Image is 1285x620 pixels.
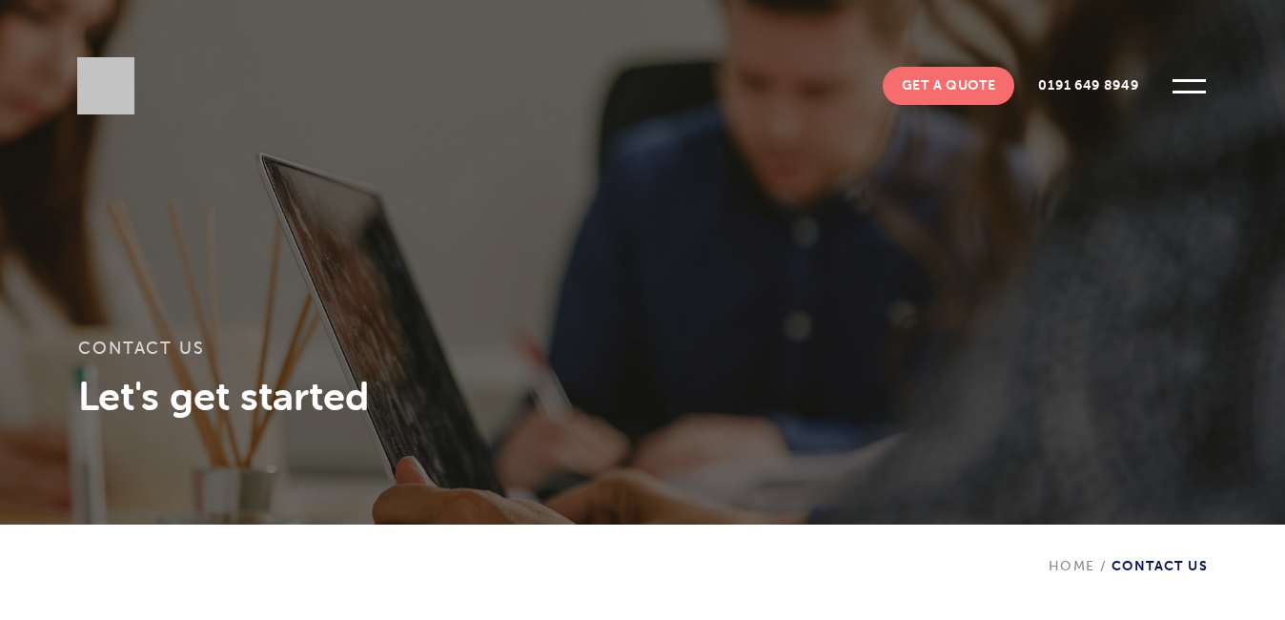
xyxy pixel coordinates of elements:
[883,67,1015,105] a: Get A Quote
[1019,67,1157,105] a: 0191 649 8949
[1049,525,1208,574] div: Contact Us
[1049,558,1095,574] a: Home
[77,57,134,114] img: Sleeky Web Design Newcastle
[78,372,1206,420] h3: Let's get started
[1095,558,1112,574] span: /
[78,339,1206,372] h1: Contact Us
